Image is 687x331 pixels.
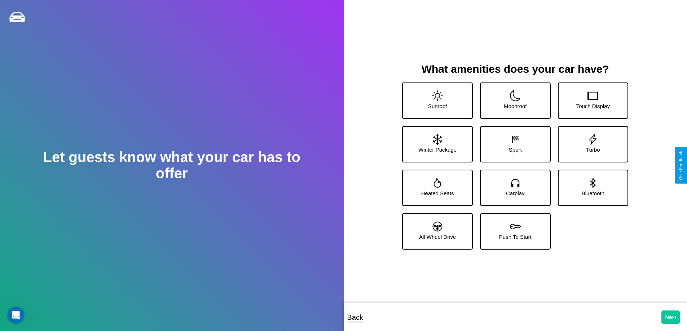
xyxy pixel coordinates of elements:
[428,101,447,111] p: Sunroof
[34,149,309,182] h2: Let guests know what your car has to offer
[576,101,610,111] p: Touch Display
[418,145,457,155] p: Winter Package
[419,232,456,242] p: All Wheel Drive
[7,307,25,324] iframe: Intercom live chat
[678,151,683,180] div: Give Feedback
[347,311,363,324] p: Back
[586,145,600,155] p: Turbo
[506,188,525,198] p: Carplay
[582,188,604,198] p: Bluetooth
[395,63,635,75] h3: What amenities does your car have?
[509,145,522,155] p: Sport
[661,310,680,324] button: Next
[421,188,454,198] p: Heated Seats
[504,101,527,111] p: Moonroof
[499,232,532,242] p: Push To Start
